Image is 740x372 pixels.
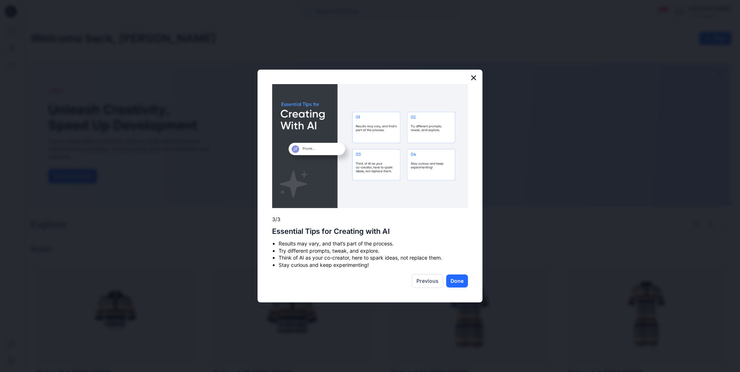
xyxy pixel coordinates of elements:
p: 3/3 [272,216,468,223]
button: Previous [412,274,443,288]
li: Try different prompts, tweak, and explore. [279,247,468,255]
li: Think of AI as your co-creator, here to spark ideas, not replace them. [279,254,468,261]
h2: Essential Tips for Creating with AI [272,227,468,236]
li: Results may vary, and that’s part of the process. [279,240,468,247]
button: Done [446,274,468,288]
li: Stay curious and keep experimenting! [279,261,468,269]
button: Close [470,72,477,83]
